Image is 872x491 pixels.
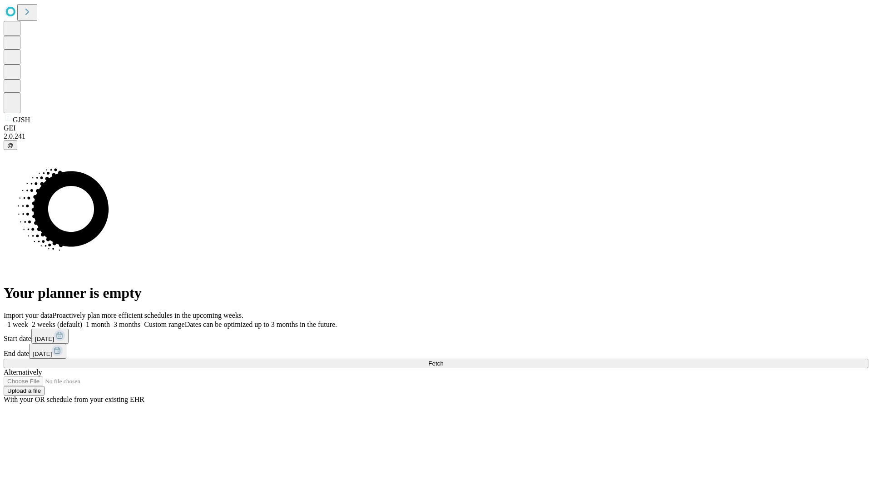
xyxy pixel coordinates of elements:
div: End date [4,344,868,359]
h1: Your planner is empty [4,285,868,301]
span: GJSH [13,116,30,124]
div: Start date [4,329,868,344]
span: Import your data [4,311,53,319]
span: 1 month [86,321,110,328]
span: [DATE] [33,351,52,357]
span: With your OR schedule from your existing EHR [4,396,144,403]
span: 2 weeks (default) [32,321,82,328]
button: @ [4,140,17,150]
button: [DATE] [29,344,66,359]
span: Alternatively [4,368,42,376]
span: Dates can be optimized up to 3 months in the future. [185,321,337,328]
button: Fetch [4,359,868,368]
button: [DATE] [31,329,69,344]
span: [DATE] [35,336,54,342]
span: Custom range [144,321,184,328]
span: @ [7,142,14,149]
button: Upload a file [4,386,45,396]
span: 3 months [114,321,140,328]
span: Proactively plan more efficient schedules in the upcoming weeks. [53,311,243,319]
div: GEI [4,124,868,132]
span: 1 week [7,321,28,328]
div: 2.0.241 [4,132,868,140]
span: Fetch [428,360,443,367]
